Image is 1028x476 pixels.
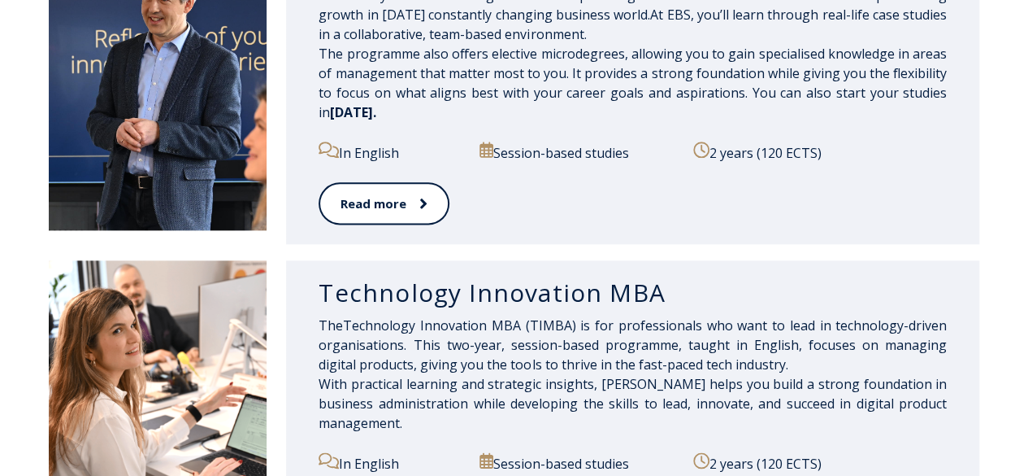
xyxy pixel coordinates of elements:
[319,452,466,474] p: In English
[319,277,947,308] h3: Technology Innovation MBA
[343,317,658,334] span: Technology Innovation M
[479,142,680,163] p: Session-based studies
[504,317,659,334] span: BA (TIMBA) is for profes
[319,142,466,163] p: In English
[319,182,449,225] a: Read more
[319,84,947,121] span: You can also start your studies in
[319,375,947,432] span: With practical learning and strategic insights, [PERSON_NAME] helps you build a strong foundation...
[693,142,947,163] p: 2 years (120 ECTS)
[330,103,376,121] span: [DATE].
[319,317,343,334] span: The
[693,452,947,474] p: 2 years (120 ECTS)
[479,452,680,474] p: Session-based studies
[319,317,947,373] span: sionals who want to lead in technology-driven organisations. This two-year, session-based program...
